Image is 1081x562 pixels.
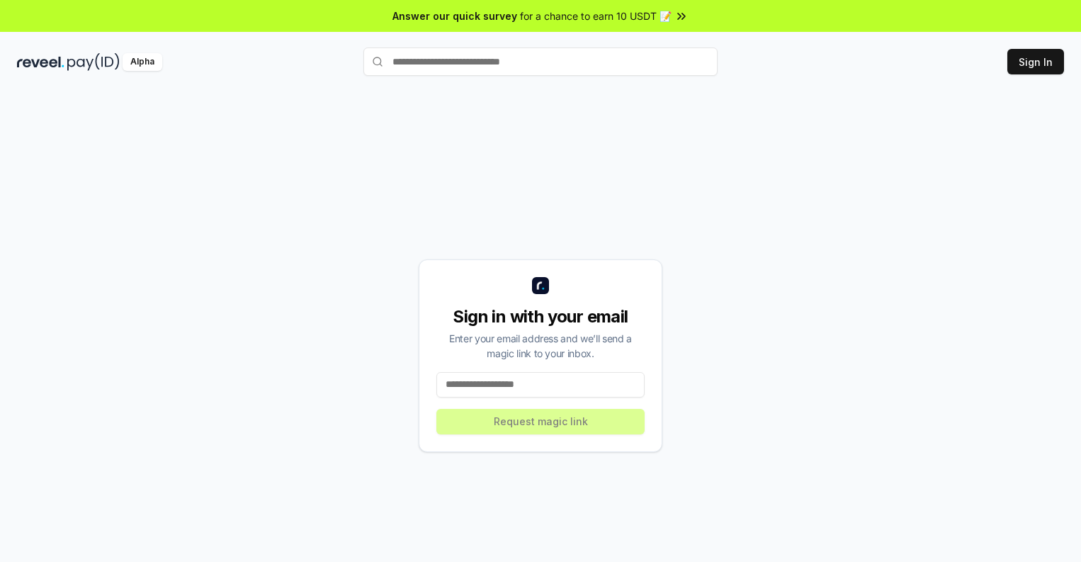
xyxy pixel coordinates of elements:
[436,331,645,361] div: Enter your email address and we’ll send a magic link to your inbox.
[1007,49,1064,74] button: Sign In
[392,9,517,23] span: Answer our quick survey
[436,305,645,328] div: Sign in with your email
[520,9,672,23] span: for a chance to earn 10 USDT 📝
[17,53,64,71] img: reveel_dark
[67,53,120,71] img: pay_id
[532,277,549,294] img: logo_small
[123,53,162,71] div: Alpha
